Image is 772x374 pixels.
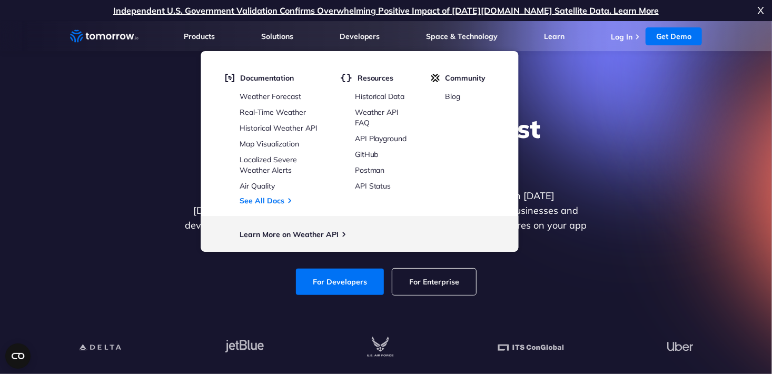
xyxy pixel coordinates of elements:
[113,5,659,16] a: Independent U.S. Government Validation Confirms Overwhelming Positive Impact of [DATE][DOMAIN_NAM...
[355,134,407,143] a: API Playground
[261,32,293,41] a: Solutions
[240,230,339,239] a: Learn More on Weather API
[446,73,486,83] span: Community
[183,189,589,248] p: Get reliable and precise weather data through our free API. Count on [DATE][DOMAIN_NAME] for quic...
[240,92,301,101] a: Weather Forecast
[240,123,318,133] a: Historical Weather API
[225,73,235,83] img: doc.svg
[426,32,498,41] a: Space & Technology
[355,165,385,175] a: Postman
[240,196,284,205] a: See All Docs
[355,150,379,159] a: GitHub
[646,27,702,45] a: Get Demo
[340,32,380,41] a: Developers
[358,73,394,83] span: Resources
[296,269,384,295] a: For Developers
[355,181,391,191] a: API Status
[355,92,405,101] a: Historical Data
[5,343,31,369] button: Open CMP widget
[240,73,294,83] span: Documentation
[184,32,215,41] a: Products
[240,107,306,117] a: Real-Time Weather
[431,73,440,83] img: tio-c.svg
[240,139,299,149] a: Map Visualization
[240,181,275,191] a: Air Quality
[611,32,632,42] a: Log In
[183,113,589,176] h1: Explore the World’s Best Weather API
[70,28,138,44] a: Home link
[355,107,399,127] a: Weather API FAQ
[392,269,476,295] a: For Enterprise
[240,155,297,175] a: Localized Severe Weather Alerts
[446,92,461,101] a: Blog
[544,32,565,41] a: Learn
[341,73,352,83] img: brackets.svg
